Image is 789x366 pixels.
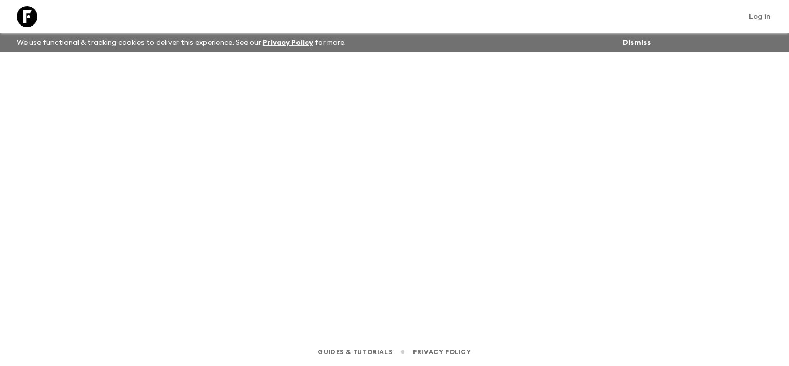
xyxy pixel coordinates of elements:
a: Privacy Policy [413,346,471,358]
a: Privacy Policy [263,39,313,46]
a: Guides & Tutorials [318,346,392,358]
p: We use functional & tracking cookies to deliver this experience. See our for more. [12,33,350,52]
button: Dismiss [620,35,653,50]
a: Log in [743,9,777,24]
